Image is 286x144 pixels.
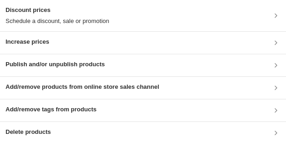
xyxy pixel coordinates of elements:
[6,127,51,137] h3: Delete products
[6,6,109,15] h3: Discount prices
[6,82,159,92] h3: Add/remove products from online store sales channel
[6,105,96,114] h3: Add/remove tags from products
[6,37,49,46] h3: Increase prices
[6,60,105,69] h3: Publish and/or unpublish products
[6,17,109,26] p: Schedule a discount, sale or promotion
